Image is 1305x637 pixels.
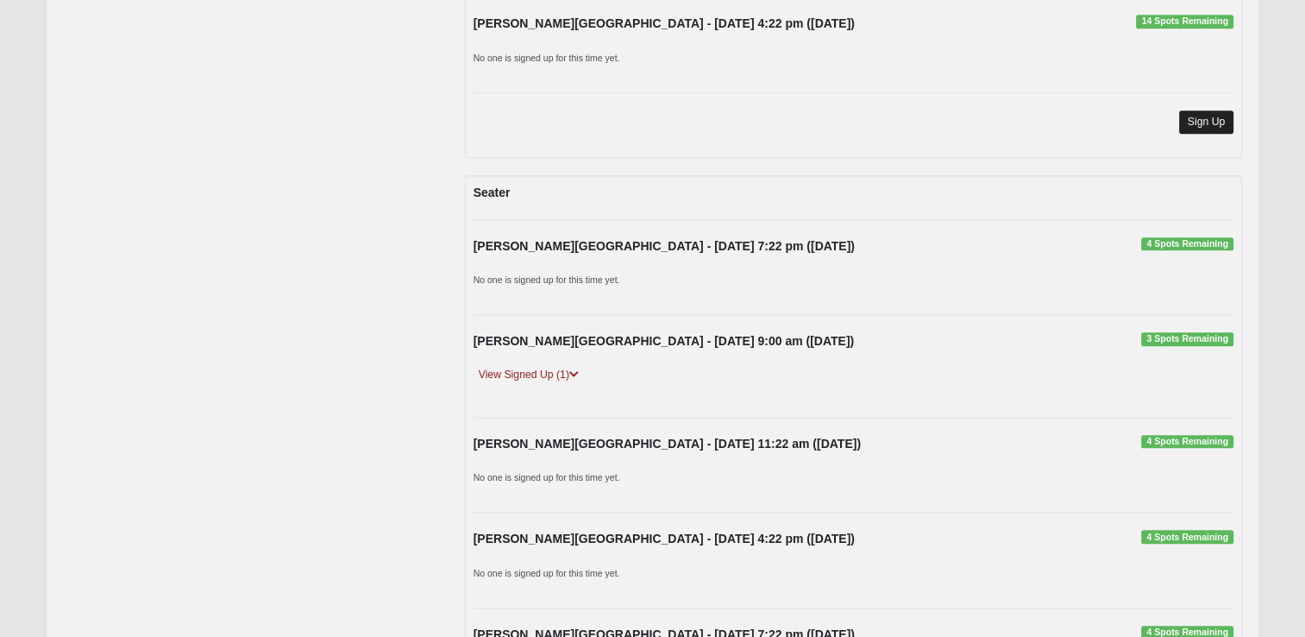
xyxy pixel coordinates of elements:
[1141,435,1233,449] span: 4 Spots Remaining
[474,437,861,451] strong: [PERSON_NAME][GEOGRAPHIC_DATA] - [DATE] 11:22 am ([DATE])
[474,53,620,63] small: No one is signed up for this time yet.
[474,239,855,253] strong: [PERSON_NAME][GEOGRAPHIC_DATA] - [DATE] 7:22 pm ([DATE])
[474,366,584,384] a: View Signed Up (1)
[474,568,620,578] small: No one is signed up for this time yet.
[474,334,855,348] strong: [PERSON_NAME][GEOGRAPHIC_DATA] - [DATE] 9:00 am ([DATE])
[474,274,620,285] small: No one is signed up for this time yet.
[474,16,855,30] strong: [PERSON_NAME][GEOGRAPHIC_DATA] - [DATE] 4:22 pm ([DATE])
[474,472,620,482] small: No one is signed up for this time yet.
[1141,530,1233,544] span: 4 Spots Remaining
[1141,332,1233,346] span: 3 Spots Remaining
[474,186,511,199] strong: Seater
[1179,110,1234,134] a: Sign Up
[1141,237,1233,251] span: 4 Spots Remaining
[474,532,855,546] strong: [PERSON_NAME][GEOGRAPHIC_DATA] - [DATE] 4:22 pm ([DATE])
[1136,15,1233,28] span: 14 Spots Remaining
